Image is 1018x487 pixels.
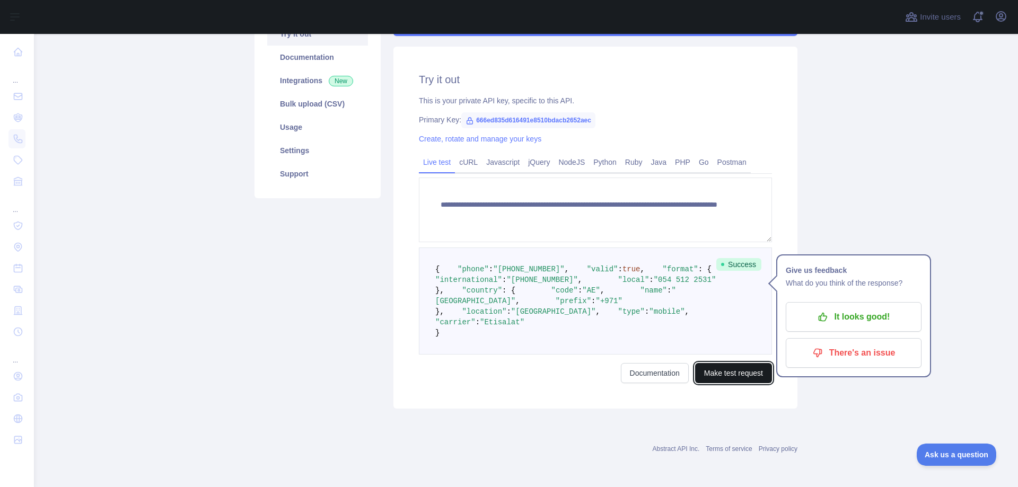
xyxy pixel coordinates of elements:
[618,276,649,284] span: "local"
[435,329,440,337] span: }
[435,265,440,273] span: {
[419,135,541,143] a: Create, rotate and manage your keys
[645,307,649,316] span: :
[786,277,922,289] p: What do you think of the response?
[759,445,797,453] a: Privacy policy
[600,286,604,295] span: ,
[493,265,564,273] span: "[PHONE_NUMBER]"
[589,154,621,171] a: Python
[458,265,489,273] span: "phone"
[556,297,591,305] span: "prefix"
[794,308,914,326] p: It looks good!
[695,154,713,171] a: Go
[435,307,444,316] span: },
[621,363,689,383] a: Documentation
[698,265,712,273] span: : {
[713,154,751,171] a: Postman
[578,286,582,295] span: :
[663,265,698,273] span: "format"
[462,307,506,316] span: "location"
[649,276,653,284] span: :
[489,265,493,273] span: :
[618,265,622,273] span: :
[667,286,671,295] span: :
[267,46,368,69] a: Documentation
[267,22,368,46] a: Try it out
[435,276,502,284] span: "international"
[716,258,761,271] span: Success
[695,363,772,383] button: Make test request
[482,154,524,171] a: Javascript
[917,444,997,466] iframe: Toggle Customer Support
[267,116,368,139] a: Usage
[640,265,645,273] span: ,
[8,343,25,365] div: ...
[565,265,569,273] span: ,
[267,69,368,92] a: Integrations New
[267,92,368,116] a: Bulk upload (CSV)
[8,64,25,85] div: ...
[461,112,595,128] span: 666ed835d616491e8510bdacb2652aec
[595,297,622,305] span: "+971"
[786,338,922,368] button: There's an issue
[502,276,506,284] span: :
[455,154,482,171] a: cURL
[435,286,444,295] span: },
[551,286,577,295] span: "code"
[524,154,554,171] a: jQuery
[640,286,667,295] span: "name"
[506,307,511,316] span: :
[435,318,476,326] span: "carrier"
[476,318,480,326] span: :
[649,307,684,316] span: "mobile"
[786,302,922,332] button: It looks good!
[419,154,455,171] a: Live test
[591,297,595,305] span: :
[595,307,600,316] span: ,
[515,297,520,305] span: ,
[647,154,671,171] a: Java
[621,154,647,171] a: Ruby
[654,276,716,284] span: "054 512 2531"
[462,286,502,295] span: "country"
[578,276,582,284] span: ,
[587,265,618,273] span: "valid"
[671,154,695,171] a: PHP
[582,286,600,295] span: "AE"
[419,114,772,125] div: Primary Key:
[8,193,25,214] div: ...
[511,307,596,316] span: "[GEOGRAPHIC_DATA]"
[622,265,640,273] span: true
[480,318,524,326] span: "Etisalat"
[903,8,963,25] button: Invite users
[554,154,589,171] a: NodeJS
[920,11,961,23] span: Invite users
[653,445,700,453] a: Abstract API Inc.
[685,307,689,316] span: ,
[506,276,577,284] span: "[PHONE_NUMBER]"
[502,286,515,295] span: : {
[794,344,914,362] p: There's an issue
[267,162,368,185] a: Support
[329,76,353,86] span: New
[419,72,772,87] h2: Try it out
[419,95,772,106] div: This is your private API key, specific to this API.
[618,307,645,316] span: "type"
[267,139,368,162] a: Settings
[786,264,922,277] h1: Give us feedback
[706,445,752,453] a: Terms of service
